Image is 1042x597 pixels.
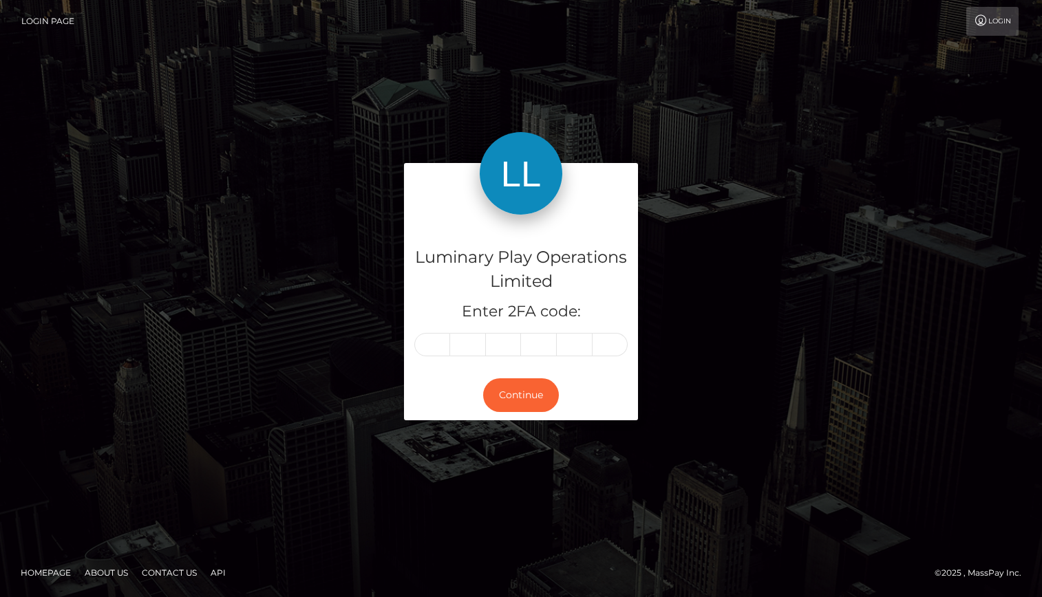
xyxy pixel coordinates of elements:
a: Contact Us [136,562,202,583]
a: Login Page [21,7,74,36]
button: Continue [483,378,559,412]
a: API [205,562,231,583]
h4: Luminary Play Operations Limited [414,246,628,294]
a: Homepage [15,562,76,583]
a: About Us [79,562,134,583]
img: Luminary Play Operations Limited [480,132,562,215]
a: Login [966,7,1019,36]
h5: Enter 2FA code: [414,301,628,323]
div: © 2025 , MassPay Inc. [935,565,1032,580]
